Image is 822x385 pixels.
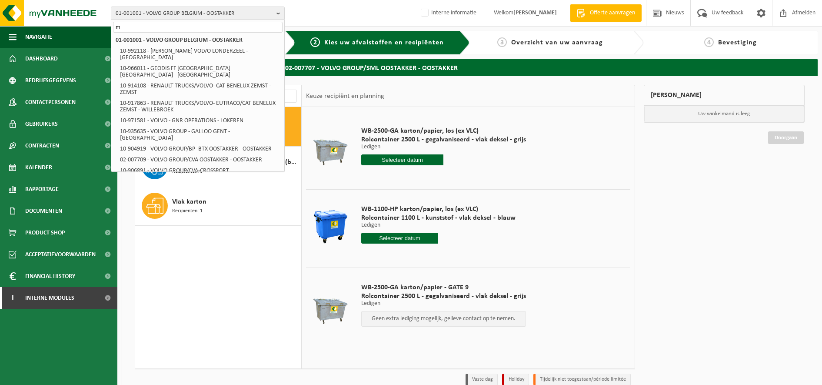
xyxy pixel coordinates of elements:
[511,39,603,46] span: Overzicht van uw aanvraag
[25,113,58,135] span: Gebruikers
[9,287,17,309] span: I
[25,200,62,222] span: Documenten
[117,115,283,126] li: 10-971581 - VOLVO - GNR OPERATIONS - LOKEREN
[25,244,96,265] span: Acceptatievoorwaarden
[122,59,818,76] h2: Kies uw afvalstoffen en recipiënten - aanvraag voor 02-007707 - VOLVO GROUP/SML OOSTAKKER - OOSTA...
[135,186,301,226] button: Vlak karton Recipiënten: 1
[361,154,444,165] input: Selecteer datum
[361,292,526,301] span: Rolcontainer 2500 L - gegalvaniseerd - vlak deksel - grijs
[117,63,283,80] li: 10-966011 - GEODIS FF [GEOGRAPHIC_DATA] [GEOGRAPHIC_DATA] - [GEOGRAPHIC_DATA]
[117,165,283,183] li: 10-906891 - VOLVO GROUP/CVA-CROSSPORT [GEOGRAPHIC_DATA] - [GEOGRAPHIC_DATA]
[704,37,714,47] span: 4
[25,48,58,70] span: Dashboard
[25,222,65,244] span: Product Shop
[172,197,206,207] span: Vlak karton
[25,265,75,287] span: Financial History
[117,98,283,115] li: 10-917863 - RENAULT TRUCKS/VOLVO- EUTRACO/CAT BENELUX ZEMST - WILLEBROEK
[25,135,59,157] span: Contracten
[25,91,76,113] span: Contactpersonen
[361,127,526,135] span: WB-2500-GA karton/papier, los (ex VLC)
[644,85,805,106] div: [PERSON_NAME]
[588,9,637,17] span: Offerte aanvragen
[117,80,283,98] li: 10-914108 - RENAULT TRUCKS/VOLVO- CAT BENELUX ZEMST - ZEMST
[116,7,273,20] span: 01-001001 - VOLVO GROUP BELGIUM - OOSTAKKER
[116,37,243,44] strong: 01-001001 - VOLVO GROUP BELGIUM - OOSTAKKER
[361,205,516,214] span: WB-1100-HP karton/papier, los (ex VLC)
[644,106,804,122] p: Uw winkelmand is leeg
[25,157,52,178] span: Kalender
[718,39,757,46] span: Bevestiging
[570,4,642,22] a: Offerte aanvragen
[361,144,526,150] p: Ledigen
[25,70,76,91] span: Bedrijfsgegevens
[117,154,283,165] li: 02-007709 - VOLVO GROUP/CVA OOSTAKKER - OOSTAKKER
[25,26,52,48] span: Navigatie
[361,135,526,144] span: Rolcontainer 2500 L - gegalvaniseerd - vlak deksel - grijs
[324,39,444,46] span: Kies uw afvalstoffen en recipiënten
[361,301,526,307] p: Ledigen
[768,131,804,144] a: Doorgaan
[117,126,283,144] li: 10-935635 - VOLVO GROUP - GALLOO GENT - [GEOGRAPHIC_DATA]
[117,46,283,63] li: 10-992118 - [PERSON_NAME] VOLVO LONDERZEEL - [GEOGRAPHIC_DATA]
[111,7,285,20] button: 01-001001 - VOLVO GROUP BELGIUM - OOSTAKKER
[361,214,516,222] span: Rolcontainer 1100 L - kunststof - vlak deksel - blauw
[366,316,521,322] p: Geen extra lediging mogelijk, gelieve contact op te nemen.
[310,37,320,47] span: 2
[497,37,507,47] span: 3
[361,222,516,228] p: Ledigen
[302,85,389,107] div: Keuze recipiënt en planning
[25,287,74,309] span: Interne modules
[513,10,557,16] strong: [PERSON_NAME]
[25,178,59,200] span: Rapportage
[113,22,283,33] input: Zoeken naar gekoppelde vestigingen
[419,7,476,20] label: Interne informatie
[172,207,203,215] span: Recipiënten: 1
[361,283,526,292] span: WB-2500-GA karton/papier - GATE 9
[117,144,283,154] li: 10-904919 - VOLVO GROUP/BP- BTX OOSTAKKER - OOSTAKKER
[361,233,439,244] input: Selecteer datum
